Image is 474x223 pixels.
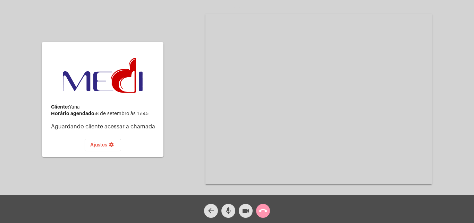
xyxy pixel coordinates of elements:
button: Ajustes [85,139,121,151]
strong: Horário agendado: [51,111,96,116]
mat-icon: settings [107,142,116,150]
mat-icon: call_end [259,207,267,215]
mat-icon: arrow_back [207,207,215,215]
img: d3a1b5fa-500b-b90f-5a1c-719c20e9830b.png [63,58,143,93]
p: Aguardando cliente acessar a chamada [51,124,158,130]
div: Yana [51,104,158,110]
mat-icon: mic [224,207,232,215]
strong: Cliente: [51,104,69,109]
div: 8 de setembro às 17:45 [51,111,158,117]
mat-icon: videocam [242,207,250,215]
span: Ajustes [90,143,116,148]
